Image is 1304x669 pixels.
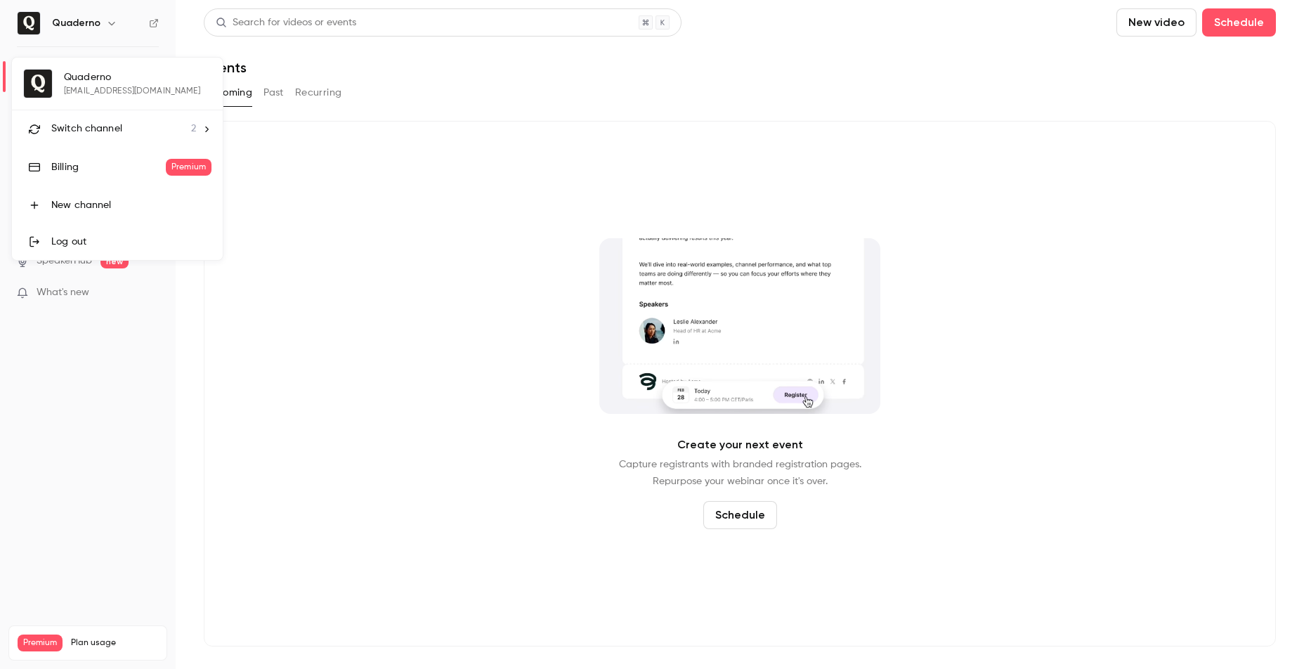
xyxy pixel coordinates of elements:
div: Log out [51,235,211,249]
div: Billing [51,160,166,174]
span: 2 [191,122,196,136]
span: Switch channel [51,122,122,136]
span: Premium [166,159,211,176]
div: New channel [51,198,211,212]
